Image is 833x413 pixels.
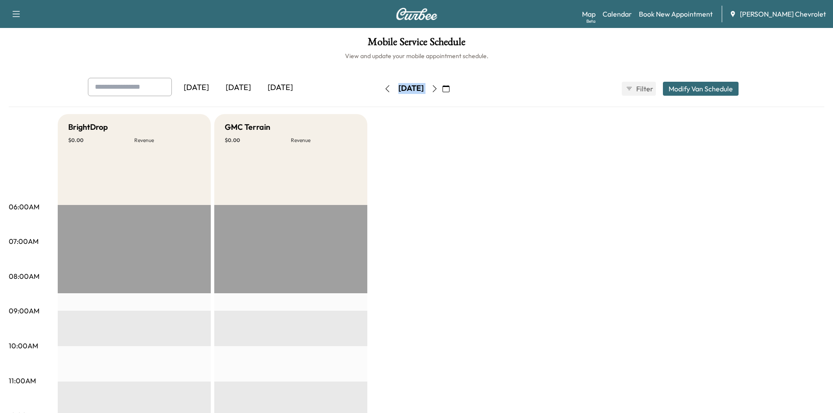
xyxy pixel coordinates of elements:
button: Filter [622,82,656,96]
a: MapBeta [582,9,596,19]
p: 08:00AM [9,271,39,281]
div: Beta [586,18,596,24]
div: [DATE] [259,78,301,98]
div: [DATE] [398,83,424,94]
h5: GMC Terrain [225,121,270,133]
p: 07:00AM [9,236,38,246]
img: Curbee Logo [396,8,438,20]
p: 10:00AM [9,340,38,351]
button: Modify Van Schedule [663,82,739,96]
h1: Mobile Service Schedule [9,37,824,52]
p: $ 0.00 [225,137,291,144]
p: Revenue [134,137,200,144]
a: Book New Appointment [639,9,713,19]
div: [DATE] [217,78,259,98]
span: Filter [636,83,652,94]
h5: BrightDrop [68,121,108,133]
p: $ 0.00 [68,137,134,144]
p: 09:00AM [9,305,39,316]
h6: View and update your mobile appointment schedule. [9,52,824,60]
a: Calendar [603,9,632,19]
p: 06:00AM [9,201,39,212]
span: [PERSON_NAME] Chevrolet [740,9,826,19]
p: 11:00AM [9,375,36,386]
div: [DATE] [175,78,217,98]
p: Revenue [291,137,357,144]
